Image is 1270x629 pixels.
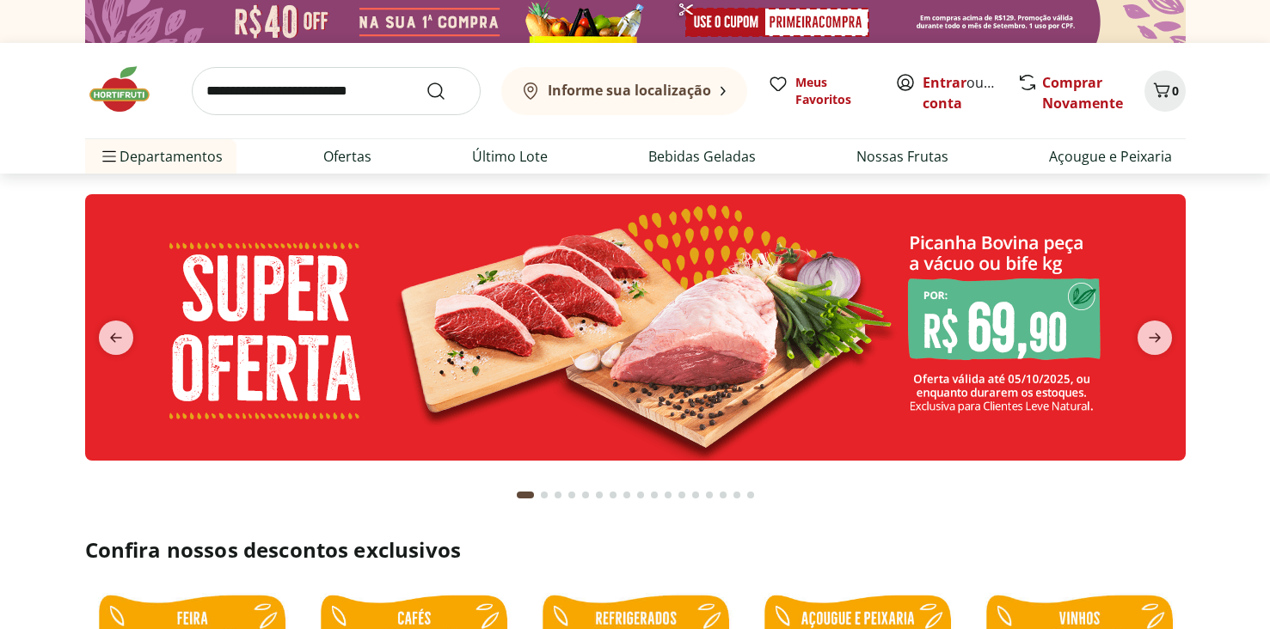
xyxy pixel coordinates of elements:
[923,73,1017,113] a: Criar conta
[923,72,999,113] span: ou
[744,474,758,516] button: Go to page 17 from fs-carousel
[923,73,966,92] a: Entrar
[99,136,223,177] span: Departamentos
[606,474,620,516] button: Go to page 7 from fs-carousel
[85,194,1186,461] img: super oferta
[1042,73,1123,113] a: Comprar Novamente
[716,474,730,516] button: Go to page 15 from fs-carousel
[579,474,592,516] button: Go to page 5 from fs-carousel
[565,474,579,516] button: Go to page 4 from fs-carousel
[768,74,874,108] a: Meus Favoritos
[647,474,661,516] button: Go to page 10 from fs-carousel
[192,67,481,115] input: search
[85,536,1186,564] h2: Confira nossos descontos exclusivos
[689,474,702,516] button: Go to page 13 from fs-carousel
[323,146,371,167] a: Ofertas
[620,474,634,516] button: Go to page 8 from fs-carousel
[1144,70,1186,112] button: Carrinho
[513,474,537,516] button: Current page from fs-carousel
[795,74,874,108] span: Meus Favoritos
[551,474,565,516] button: Go to page 3 from fs-carousel
[661,474,675,516] button: Go to page 11 from fs-carousel
[85,321,147,355] button: previous
[730,474,744,516] button: Go to page 16 from fs-carousel
[472,146,548,167] a: Último Lote
[675,474,689,516] button: Go to page 12 from fs-carousel
[426,81,467,101] button: Submit Search
[85,64,171,115] img: Hortifruti
[634,474,647,516] button: Go to page 9 from fs-carousel
[1049,146,1172,167] a: Açougue e Peixaria
[1124,321,1186,355] button: next
[537,474,551,516] button: Go to page 2 from fs-carousel
[501,67,747,115] button: Informe sua localização
[856,146,948,167] a: Nossas Frutas
[648,146,756,167] a: Bebidas Geladas
[1172,82,1179,99] span: 0
[99,136,120,177] button: Menu
[548,81,711,100] b: Informe sua localização
[592,474,606,516] button: Go to page 6 from fs-carousel
[702,474,716,516] button: Go to page 14 from fs-carousel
